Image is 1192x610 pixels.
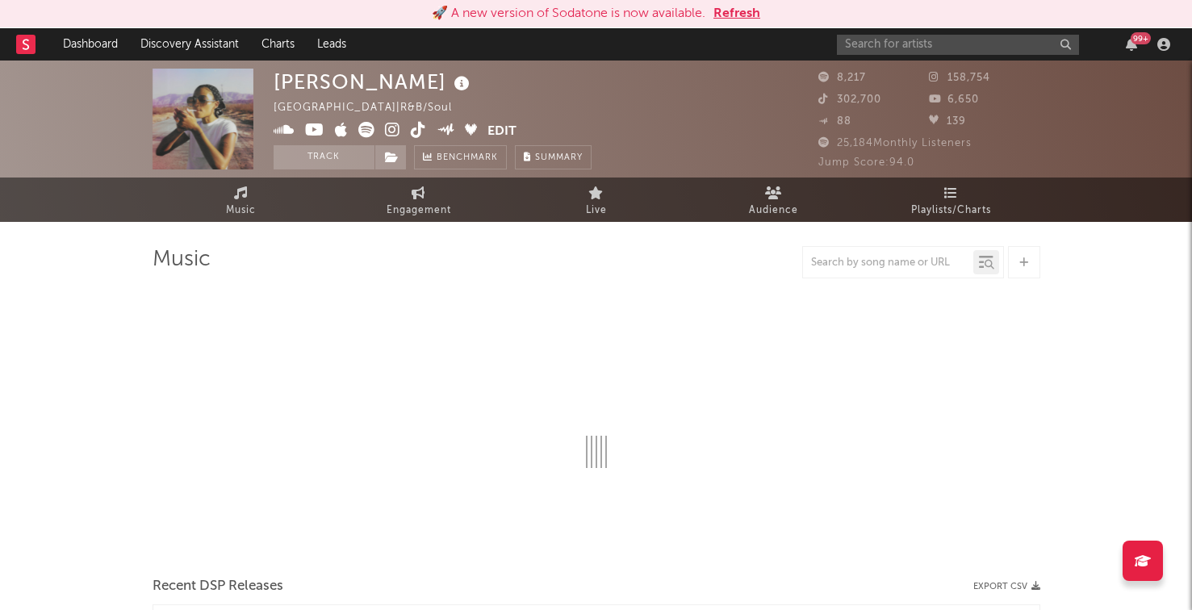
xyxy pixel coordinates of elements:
[973,582,1040,591] button: Export CSV
[274,69,474,95] div: [PERSON_NAME]
[153,178,330,222] a: Music
[129,28,250,61] a: Discovery Assistant
[818,94,881,105] span: 302,700
[52,28,129,61] a: Dashboard
[713,4,760,23] button: Refresh
[487,122,517,142] button: Edit
[586,201,607,220] span: Live
[1126,38,1137,51] button: 99+
[911,201,991,220] span: Playlists/Charts
[818,73,866,83] span: 8,217
[837,35,1079,55] input: Search for artists
[226,201,256,220] span: Music
[330,178,508,222] a: Engagement
[863,178,1040,222] a: Playlists/Charts
[387,201,451,220] span: Engagement
[818,138,972,148] span: 25,184 Monthly Listeners
[508,178,685,222] a: Live
[818,157,914,168] span: Jump Score: 94.0
[515,145,592,169] button: Summary
[414,145,507,169] a: Benchmark
[274,145,374,169] button: Track
[306,28,358,61] a: Leads
[929,94,979,105] span: 6,650
[749,201,798,220] span: Audience
[250,28,306,61] a: Charts
[437,148,498,168] span: Benchmark
[929,73,990,83] span: 158,754
[432,4,705,23] div: 🚀 A new version of Sodatone is now available.
[274,98,471,118] div: [GEOGRAPHIC_DATA] | R&B/Soul
[685,178,863,222] a: Audience
[818,116,851,127] span: 88
[153,577,283,596] span: Recent DSP Releases
[1131,32,1151,44] div: 99 +
[929,116,966,127] span: 139
[535,153,583,162] span: Summary
[803,257,973,269] input: Search by song name or URL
